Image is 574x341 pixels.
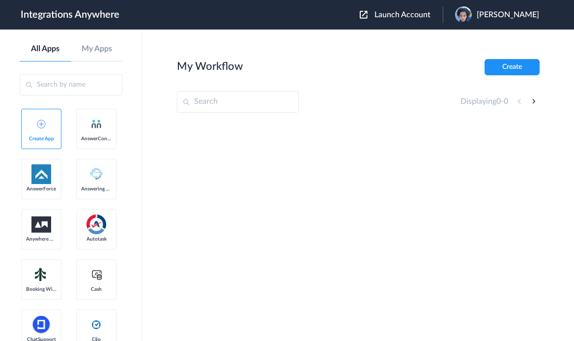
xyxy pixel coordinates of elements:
h4: Displaying - [460,97,508,106]
img: chatsupport-icon.svg [31,315,51,335]
span: Create App [26,136,57,142]
span: AnswerForce [26,186,57,192]
input: Search by name [20,74,122,95]
button: Create [485,59,540,75]
img: Answering_service.png [86,164,106,184]
img: answerconnect-logo.svg [90,118,102,130]
a: All Apps [20,44,71,54]
span: Autotask [81,236,112,242]
h1: Integrations Anywhere [21,9,119,21]
span: Cash [81,286,112,292]
img: autotask.png [86,215,106,234]
span: AnswerConnect [81,136,112,142]
span: 0 [496,97,501,105]
h2: My Workflow [177,60,243,73]
img: img-0625.jpg [455,6,472,23]
span: Answering Service [81,186,112,192]
img: clio-logo.svg [90,319,102,331]
img: af-app-logo.svg [31,164,51,184]
img: launch-acct-icon.svg [360,11,368,19]
img: Setmore_Logo.svg [31,266,51,283]
span: 0 [504,97,508,105]
button: Launch Account [360,10,443,20]
img: cash-logo.svg [90,269,103,280]
span: Launch Account [374,11,430,19]
span: Booking Widget [26,286,57,292]
a: My Apps [71,44,123,54]
span: [PERSON_NAME] [477,10,539,20]
span: Anywhere Works [26,236,57,242]
input: Search [177,91,299,113]
img: aww.png [31,217,51,233]
img: add-icon.svg [37,120,46,128]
